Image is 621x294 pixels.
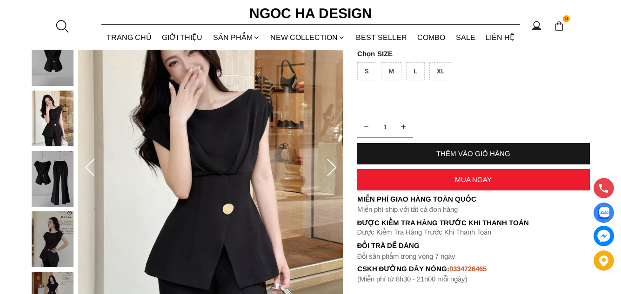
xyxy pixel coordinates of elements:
[32,91,73,146] img: Jenny Top_ Áo Mix Tơ Thân Bổ Mảnh Vạt Chéo Màu Đen A1057_mini_2
[594,203,614,223] a: Display image
[357,219,590,227] p: Được Kiểm Tra Hàng Trước Khi Thanh Toán
[357,50,590,58] p: SIZE
[32,30,73,86] img: Jenny Top_ Áo Mix Tơ Thân Bổ Mảnh Vạt Chéo Màu Đen A1057_mini_1
[265,25,351,50] a: NEW COLLECTION
[481,25,520,50] a: LIÊN HỆ
[429,62,452,80] div: XL
[357,195,476,203] font: Miễn phí giao hàng toàn quốc
[598,207,609,219] img: Display image
[357,265,450,273] font: cskh đường dây nóng:
[32,211,73,267] img: Jenny Top_ Áo Mix Tơ Thân Bổ Mảnh Vạt Chéo Màu Đen A1057_mini_4
[357,118,413,136] input: Quantity input
[563,15,570,23] span: 0
[357,252,456,260] font: Đổi sản phẩm trong vòng 7 ngày
[357,242,590,249] h6: Đổi trả dễ dàng
[449,265,487,273] font: 0334726465
[357,205,458,213] font: Miễn phí ship với tất cả đơn hàng
[157,25,208,50] a: GIỚI THIỆU
[381,62,401,80] div: M
[406,62,425,80] div: L
[208,25,266,50] div: SẢN PHẨM
[357,176,590,183] div: MUA NGAY
[351,25,413,50] a: BEST SELLER
[32,151,73,207] img: Jenny Top_ Áo Mix Tơ Thân Bổ Mảnh Vạt Chéo Màu Đen A1057_mini_3
[357,228,590,236] p: Được Kiểm Tra Hàng Trước Khi Thanh Toán
[357,62,376,80] div: S
[594,226,614,246] a: messenger
[101,25,157,50] a: TRANG CHỦ
[554,21,564,31] img: img-CART-ICON-ksit0nf1
[451,25,481,50] a: SALE
[412,25,451,50] a: Combo
[241,2,381,25] a: Ngoc Ha Design
[357,275,467,283] font: (Miễn phí từ 8h30 - 21h00 mỗi ngày)
[357,150,590,157] div: THÊM VÀO GIỎ HÀNG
